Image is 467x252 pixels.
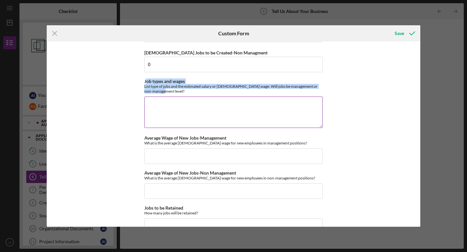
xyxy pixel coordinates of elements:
[144,141,323,145] div: What is the average [DEMOGRAPHIC_DATA] wage for new employees in management positions?
[144,50,268,55] label: [DEMOGRAPHIC_DATA] Jobs to be Created-Non Managment
[144,211,323,215] div: How many jobs will be retained?
[144,135,226,141] label: Average Wage of New Jobs-Management
[144,205,183,211] label: Jobs to be Retained
[388,27,420,40] button: Save
[218,30,249,36] h6: Custom Form
[144,84,323,94] div: List type of jobs and the estimated salary or [DEMOGRAPHIC_DATA] wage. Will jobs be management or...
[144,170,236,176] label: Average Wage of New Jobs-Non Management
[144,176,323,180] div: What is the average [DEMOGRAPHIC_DATA] wage for new employees in non-management positions?
[395,27,404,40] div: Save
[144,78,185,84] label: Job types and wages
